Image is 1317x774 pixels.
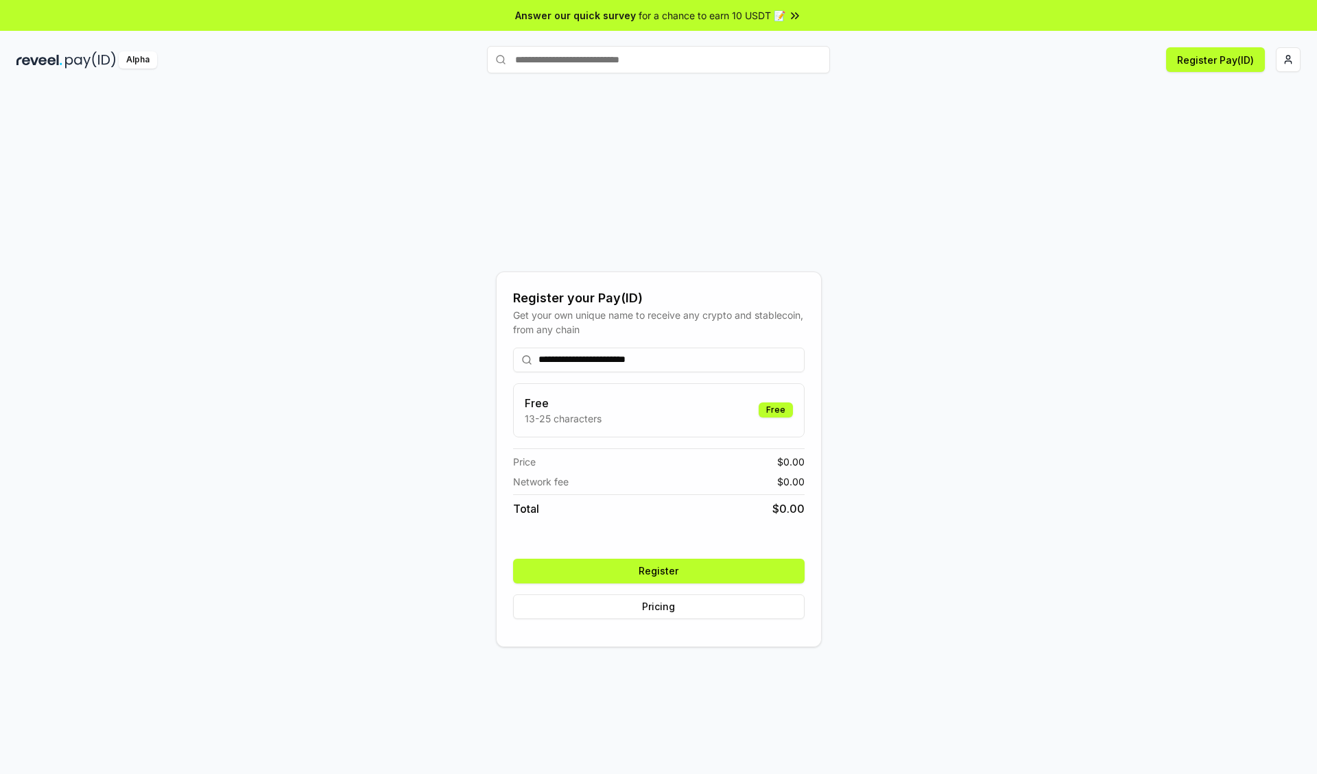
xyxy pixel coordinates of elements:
[513,474,569,489] span: Network fee
[525,411,602,426] p: 13-25 characters
[639,8,785,23] span: for a chance to earn 10 USDT 📝
[513,455,536,469] span: Price
[513,308,805,337] div: Get your own unique name to receive any crypto and stablecoin, from any chain
[513,289,805,308] div: Register your Pay(ID)
[515,8,636,23] span: Answer our quick survey
[16,51,62,69] img: reveel_dark
[513,500,539,517] span: Total
[513,559,805,583] button: Register
[759,402,793,418] div: Free
[772,500,805,517] span: $ 0.00
[777,455,805,469] span: $ 0.00
[65,51,116,69] img: pay_id
[513,594,805,619] button: Pricing
[777,474,805,489] span: $ 0.00
[525,395,602,411] h3: Free
[1166,47,1265,72] button: Register Pay(ID)
[119,51,157,69] div: Alpha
